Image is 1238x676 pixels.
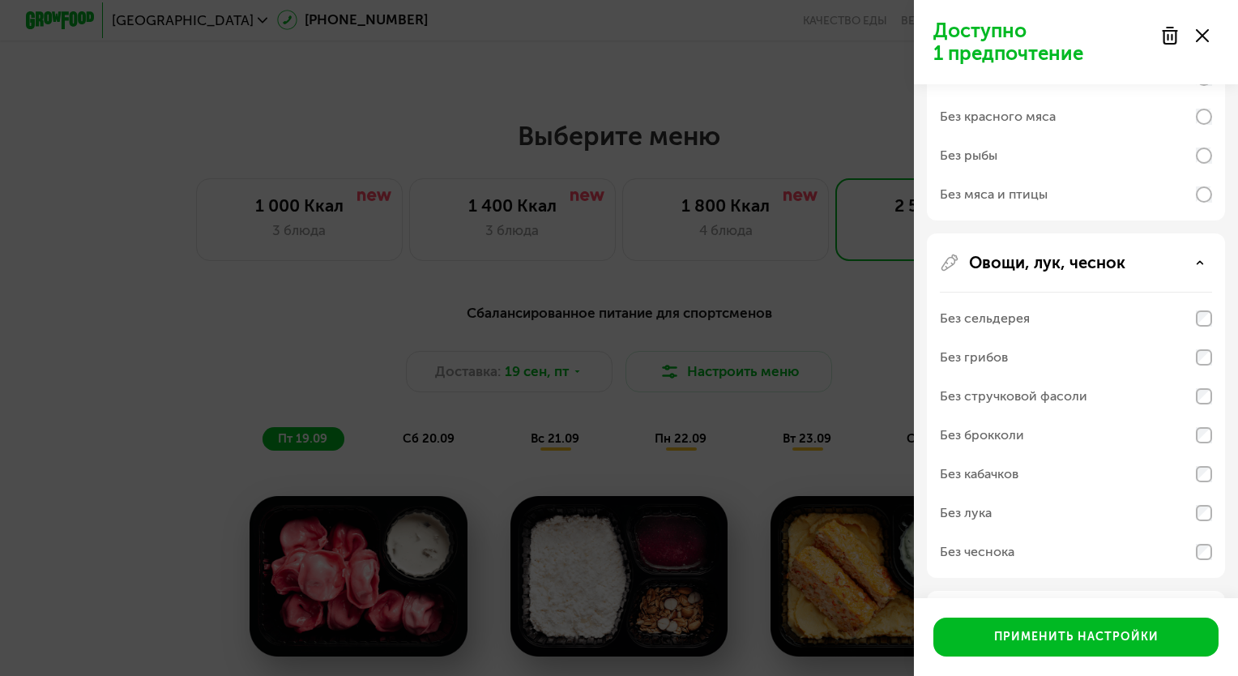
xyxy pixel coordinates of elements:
[940,107,1056,126] div: Без красного мяса
[940,426,1024,445] div: Без брокколи
[933,19,1150,65] p: Доступно 1 предпочтение
[940,503,992,523] div: Без лука
[940,542,1014,562] div: Без чеснока
[940,185,1048,204] div: Без мяса и птицы
[933,618,1219,657] button: Применить настройки
[940,464,1018,484] div: Без кабачков
[940,146,997,165] div: Без рыбы
[994,629,1159,645] div: Применить настройки
[940,309,1030,328] div: Без сельдерея
[940,348,1008,367] div: Без грибов
[940,387,1087,406] div: Без стручковой фасоли
[969,253,1125,272] p: Овощи, лук, чеснок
